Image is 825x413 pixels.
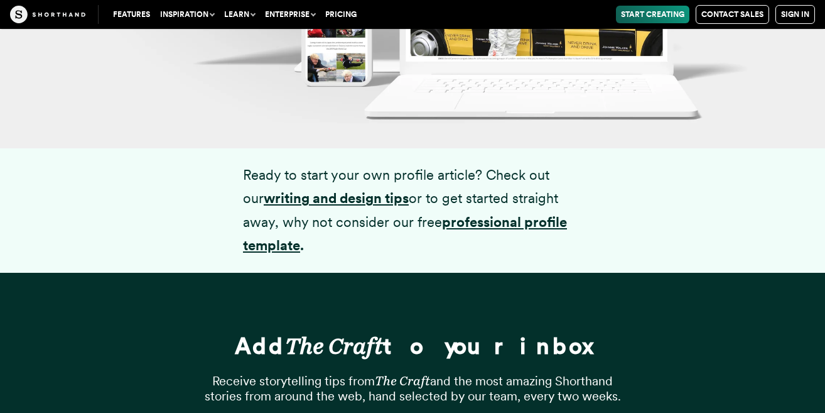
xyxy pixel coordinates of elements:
button: Inspiration [155,6,219,23]
p: Receive storytelling tips from and the most amazing Shorthand stories from around the web, hand s... [193,373,632,404]
a: Contact Sales [696,5,769,24]
a: Start Creating [616,6,689,23]
a: Features [108,6,155,23]
a: writing and design tips [264,190,409,206]
em: The Craft [285,332,383,360]
a: Sign in [775,5,815,24]
p: Ready to start your own profile article? Check out our or to get started straight away, why not c... [243,163,582,258]
img: The Craft [10,6,85,23]
button: Enterprise [260,6,320,23]
strong: . [300,237,304,253]
button: Learn [219,6,260,23]
h3: Add to your inbox [193,334,632,358]
a: Pricing [320,6,362,23]
em: The Craft [375,373,430,388]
